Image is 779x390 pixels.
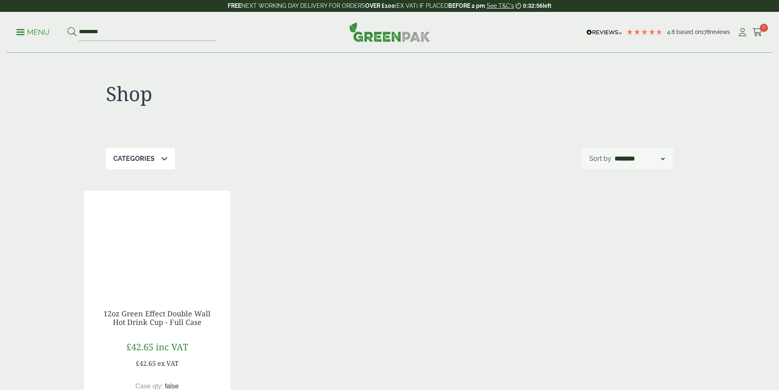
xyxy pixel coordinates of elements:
span: £42.65 [126,340,153,353]
strong: FREE [228,2,241,9]
a: Menu [16,27,49,36]
a: See T&C's [487,2,514,9]
div: 4.78 Stars [626,28,663,36]
img: REVIEWS.io [586,29,622,35]
img: GreenPak Supplies [349,22,430,42]
span: reviews [710,29,730,35]
i: Cart [752,28,763,36]
span: 4.8 [667,29,676,35]
span: 0:32:56 [523,2,543,9]
span: 0 [760,24,768,32]
a: 12oz Green Effect Double Wall Hot Drink Cup - Full Case [103,309,211,327]
span: ex VAT [157,359,179,368]
p: Menu [16,27,49,37]
i: My Account [737,28,748,36]
span: false [165,383,179,390]
span: Based on [676,29,701,35]
span: Case qty: [135,383,163,390]
select: Shop order [613,154,666,164]
a: 0 [752,26,763,38]
p: Categories [113,154,155,164]
span: 178 [701,29,710,35]
span: inc VAT [156,340,188,353]
span: left [543,2,551,9]
p: Sort by [589,154,611,164]
span: £42.65 [136,359,156,368]
h1: Shop [106,82,390,106]
strong: BEFORE 2 pm [448,2,485,9]
strong: OVER £100 [365,2,395,9]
